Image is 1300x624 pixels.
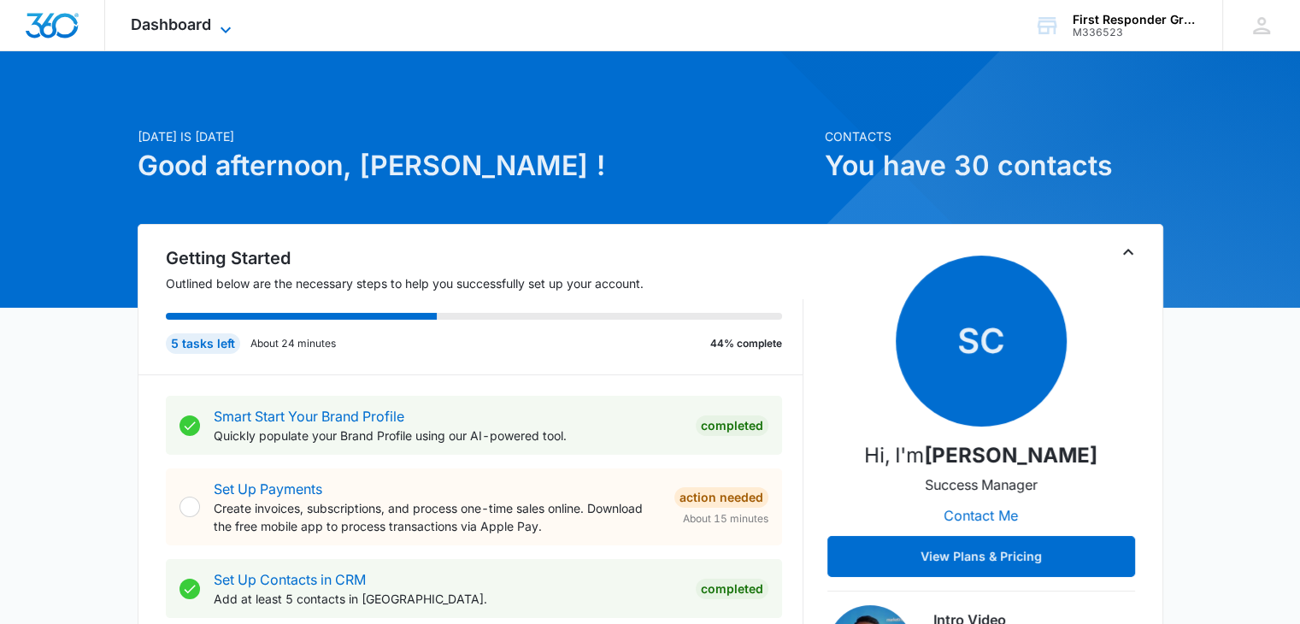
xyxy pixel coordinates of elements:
[827,536,1135,577] button: View Plans & Pricing
[214,499,661,535] p: Create invoices, subscriptions, and process one-time sales online. Download the free mobile app t...
[864,440,1097,471] p: Hi, I'm
[825,127,1163,145] p: Contacts
[214,427,682,444] p: Quickly populate your Brand Profile using our AI-powered tool.
[166,274,803,292] p: Outlined below are the necessary steps to help you successfully set up your account.
[1073,13,1197,26] div: account name
[896,256,1067,427] span: SC
[926,495,1035,536] button: Contact Me
[1118,242,1138,262] button: Toggle Collapse
[138,145,815,186] h1: Good afternoon, [PERSON_NAME] !
[674,487,768,508] div: Action Needed
[166,245,803,271] h2: Getting Started
[696,579,768,599] div: Completed
[710,336,782,351] p: 44% complete
[683,511,768,527] span: About 15 minutes
[138,127,815,145] p: [DATE] is [DATE]
[214,408,404,425] a: Smart Start Your Brand Profile
[166,333,240,354] div: 5 tasks left
[924,443,1097,468] strong: [PERSON_NAME]
[214,590,682,608] p: Add at least 5 contacts in [GEOGRAPHIC_DATA].
[250,336,336,351] p: About 24 minutes
[131,15,211,33] span: Dashboard
[214,571,366,588] a: Set Up Contacts in CRM
[825,145,1163,186] h1: You have 30 contacts
[925,474,1038,495] p: Success Manager
[696,415,768,436] div: Completed
[214,480,322,497] a: Set Up Payments
[1073,26,1197,38] div: account id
